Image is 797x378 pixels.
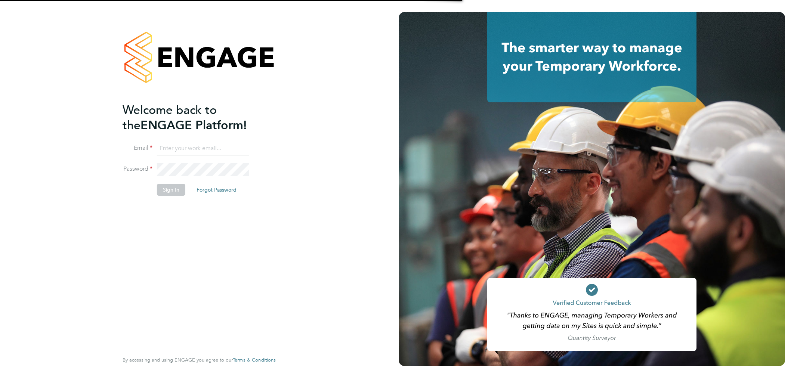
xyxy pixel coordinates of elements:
[123,102,268,133] h2: ENGAGE Platform!
[123,165,152,173] label: Password
[233,357,276,363] a: Terms & Conditions
[157,184,185,196] button: Sign In
[191,184,243,196] button: Forgot Password
[123,144,152,152] label: Email
[157,142,249,155] input: Enter your work email...
[123,357,276,363] span: By accessing and using ENGAGE you agree to our
[123,103,217,133] span: Welcome back to the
